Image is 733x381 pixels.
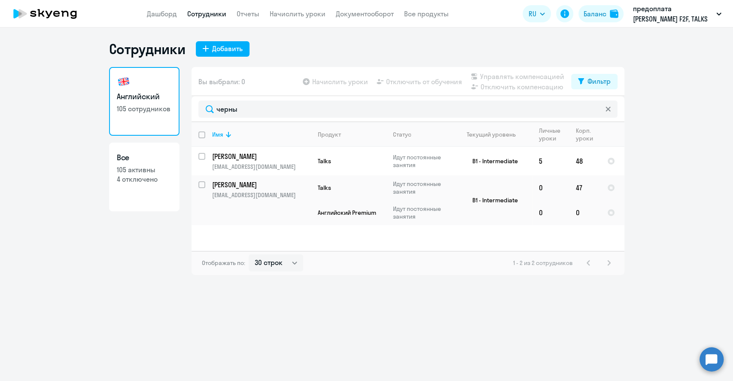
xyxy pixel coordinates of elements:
[532,175,569,200] td: 0
[109,143,179,211] a: Все105 активны4 отключено
[393,180,452,195] p: Идут постоянные занятия
[318,157,331,165] span: Talks
[117,75,131,88] img: english
[393,131,411,138] div: Статус
[569,147,600,175] td: 48
[467,131,516,138] div: Текущий уровень
[318,184,331,192] span: Talks
[569,200,600,225] td: 0
[576,127,600,142] div: Корп. уроки
[393,153,452,169] p: Идут постоянные занятия
[212,131,223,138] div: Имя
[532,147,569,175] td: 5
[523,5,551,22] button: RU
[212,152,310,161] a: [PERSON_NAME]
[404,9,449,18] a: Все продукты
[237,9,259,18] a: Отчеты
[452,175,532,225] td: B1 - Intermediate
[147,9,177,18] a: Дашборд
[212,163,310,171] p: [EMAIL_ADDRESS][DOMAIN_NAME]
[633,3,713,24] p: предоплата [PERSON_NAME] F2F, TALKS [DATE]-[DATE], НЛМК, ПАО
[198,76,245,87] span: Вы выбрали: 0
[196,41,249,57] button: Добавить
[529,9,536,19] span: RU
[571,74,617,89] button: Фильтр
[198,101,617,118] input: Поиск по имени, email, продукту или статусу
[117,104,172,113] p: 105 сотрудников
[318,131,341,138] div: Продукт
[532,200,569,225] td: 0
[109,40,186,58] h1: Сотрудники
[270,9,325,18] a: Начислить уроки
[610,9,618,18] img: balance
[587,76,611,86] div: Фильтр
[212,191,310,199] p: [EMAIL_ADDRESS][DOMAIN_NAME]
[578,5,624,22] button: Балансbalance
[117,91,172,102] h3: Английский
[212,152,309,161] p: [PERSON_NAME]
[212,180,310,189] a: [PERSON_NAME]
[513,259,573,267] span: 1 - 2 из 2 сотрудников
[393,205,452,220] p: Идут постоянные занятия
[539,127,569,142] div: Личные уроки
[459,131,532,138] div: Текущий уровень
[336,9,394,18] a: Документооборот
[212,180,309,189] p: [PERSON_NAME]
[629,3,726,24] button: предоплата [PERSON_NAME] F2F, TALKS [DATE]-[DATE], НЛМК, ПАО
[117,152,172,163] h3: Все
[187,9,226,18] a: Сотрудники
[117,165,172,174] p: 105 активны
[212,131,310,138] div: Имя
[452,147,532,175] td: B1 - Intermediate
[117,174,172,184] p: 4 отключено
[202,259,245,267] span: Отображать по:
[318,209,376,216] span: Английский Premium
[212,43,243,54] div: Добавить
[569,175,600,200] td: 47
[109,67,179,136] a: Английский105 сотрудников
[584,9,606,19] div: Баланс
